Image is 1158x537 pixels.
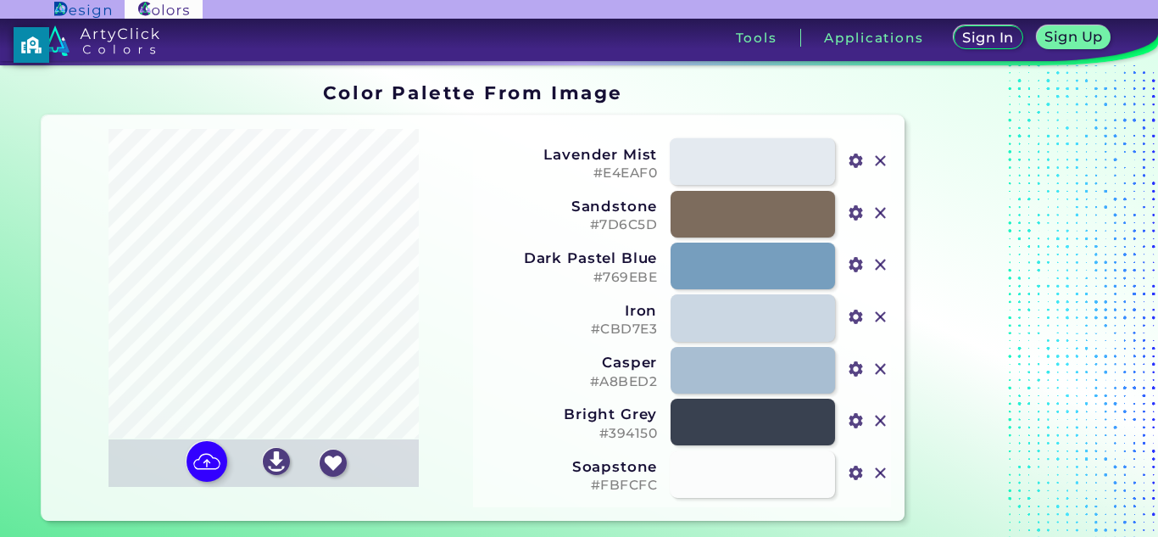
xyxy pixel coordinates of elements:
[870,410,892,432] img: icon_close.svg
[323,80,623,105] h1: Color Palette From Image
[870,462,892,484] img: icon_close.svg
[870,254,892,276] img: icon_close.svg
[484,322,657,338] h5: #CBD7E3
[187,441,227,482] img: icon picture
[1040,27,1107,48] a: Sign Up
[484,217,657,233] h5: #7D6C5D
[870,202,892,224] img: icon_close.svg
[965,31,1011,44] h5: Sign In
[484,406,657,422] h3: Bright Grey
[484,478,657,494] h5: #FBFCFC
[484,354,657,371] h3: Casper
[870,358,892,380] img: icon_close.svg
[824,31,923,44] h3: Applications
[957,27,1020,48] a: Sign In
[484,198,657,215] h3: Sandstone
[1047,31,1100,43] h5: Sign Up
[484,374,657,390] h5: #A8BED2
[484,426,657,442] h5: #394150
[870,150,892,172] img: icon_close.svg
[484,146,657,163] h3: Lavender Mist
[54,2,111,18] img: ArtyClick Design logo
[41,25,160,56] img: logo_artyclick_colors_white.svg
[14,27,49,63] button: privacy banner
[320,450,347,477] img: icon_favourite_white.svg
[736,31,777,44] h3: Tools
[484,165,657,182] h5: #E4EAF0
[484,458,657,475] h3: Soapstone
[484,270,657,286] h5: #769EBE
[263,448,290,475] img: icon_download_white.svg
[484,249,657,266] h3: Dark Pastel Blue
[870,306,892,328] img: icon_close.svg
[484,302,657,319] h3: Iron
